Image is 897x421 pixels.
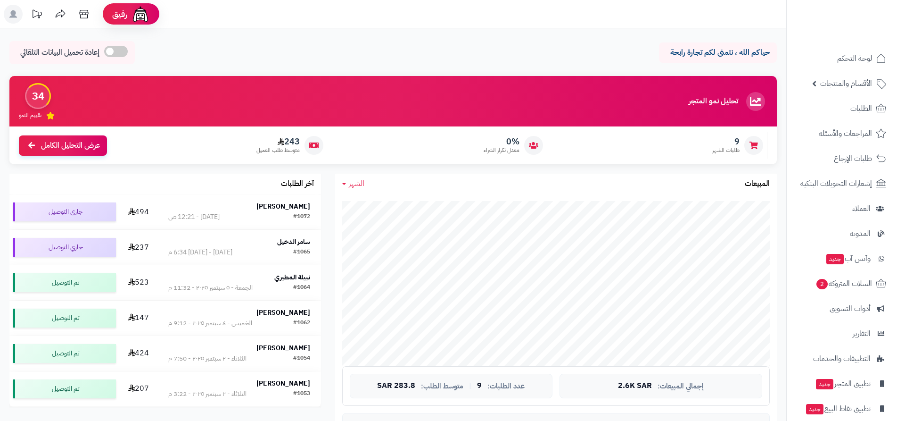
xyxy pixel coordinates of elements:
[816,379,833,389] span: جديد
[277,237,310,247] strong: سامر الدخيل
[131,5,150,24] img: ai-face.png
[833,18,888,38] img: logo-2.png
[120,301,157,336] td: 147
[256,146,300,154] span: متوسط طلب العميل
[618,382,652,390] span: 2.6K SAR
[792,297,891,320] a: أدوات التسويق
[712,136,740,147] span: 9
[816,278,828,289] span: 2
[477,382,482,390] span: 9
[274,272,310,282] strong: نبيلة المطيري
[484,146,519,154] span: معدل تكرار الشراء
[792,372,891,395] a: تطبيق المتجرجديد
[815,277,872,290] span: السلات المتروكة
[815,377,871,390] span: تطبيق المتجر
[792,247,891,270] a: وآتس آبجديد
[469,382,471,389] span: |
[120,230,157,265] td: 237
[658,382,704,390] span: إجمالي المبيعات:
[13,273,116,292] div: تم التوصيل
[792,97,891,120] a: الطلبات
[792,397,891,420] a: تطبيق نقاط البيعجديد
[487,382,525,390] span: عدد الطلبات:
[256,308,310,318] strong: [PERSON_NAME]
[800,177,872,190] span: إشعارات التحويلات البنكية
[792,322,891,345] a: التقارير
[293,248,310,257] div: #1065
[837,52,872,65] span: لوحة التحكم
[745,180,770,188] h3: المبيعات
[256,379,310,388] strong: [PERSON_NAME]
[20,47,99,58] span: إعادة تحميل البيانات التلقائي
[13,379,116,398] div: تم التوصيل
[819,127,872,140] span: المراجعات والأسئلة
[689,97,738,106] h3: تحليل نمو المتجر
[377,382,415,390] span: 283.8 SAR
[792,347,891,370] a: التطبيقات والخدمات
[293,354,310,363] div: #1054
[293,283,310,293] div: #1064
[168,283,253,293] div: الجمعة - ٥ سبتمبر ٢٠٢٥ - 11:32 م
[792,197,891,220] a: العملاء
[19,111,41,119] span: تقييم النمو
[256,343,310,353] strong: [PERSON_NAME]
[13,238,116,257] div: جاري التوصيل
[293,212,310,222] div: #1072
[853,327,871,340] span: التقارير
[806,404,823,414] span: جديد
[834,152,872,165] span: طلبات الإرجاع
[712,146,740,154] span: طلبات الشهر
[421,382,463,390] span: متوسط الطلب:
[792,172,891,195] a: إشعارات التحويلات البنكية
[830,302,871,315] span: أدوات التسويق
[168,212,220,222] div: [DATE] - 12:21 ص
[293,389,310,399] div: #1053
[112,8,127,20] span: رفيق
[820,77,872,90] span: الأقسام والمنتجات
[293,319,310,328] div: #1062
[805,402,871,415] span: تطبيق نقاط البيع
[850,102,872,115] span: الطلبات
[120,336,157,371] td: 424
[792,222,891,245] a: المدونة
[13,309,116,328] div: تم التوصيل
[41,140,100,151] span: عرض التحليل الكامل
[342,178,364,189] a: الشهر
[25,5,49,26] a: تحديثات المنصة
[168,354,247,363] div: الثلاثاء - ٢ سبتمبر ٢٠٢٥ - 7:50 م
[484,136,519,147] span: 0%
[826,254,844,264] span: جديد
[813,352,871,365] span: التطبيقات والخدمات
[281,180,314,188] h3: آخر الطلبات
[792,272,891,295] a: السلات المتروكة2
[168,389,247,399] div: الثلاثاء - ٢ سبتمبر ٢٠٢٥ - 3:22 م
[120,265,157,300] td: 523
[792,47,891,70] a: لوحة التحكم
[120,371,157,406] td: 207
[168,248,232,257] div: [DATE] - [DATE] 6:34 م
[850,227,871,240] span: المدونة
[256,136,300,147] span: 243
[120,194,157,229] td: 494
[13,202,116,221] div: جاري التوصيل
[852,202,871,215] span: العملاء
[349,178,364,189] span: الشهر
[825,252,871,265] span: وآتس آب
[168,319,252,328] div: الخميس - ٤ سبتمبر ٢٠٢٥ - 9:12 م
[792,147,891,170] a: طلبات الإرجاع
[19,135,107,156] a: عرض التحليل الكامل
[13,344,116,363] div: تم التوصيل
[792,122,891,145] a: المراجعات والأسئلة
[256,202,310,211] strong: [PERSON_NAME]
[666,47,770,58] p: حياكم الله ، نتمنى لكم تجارة رابحة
